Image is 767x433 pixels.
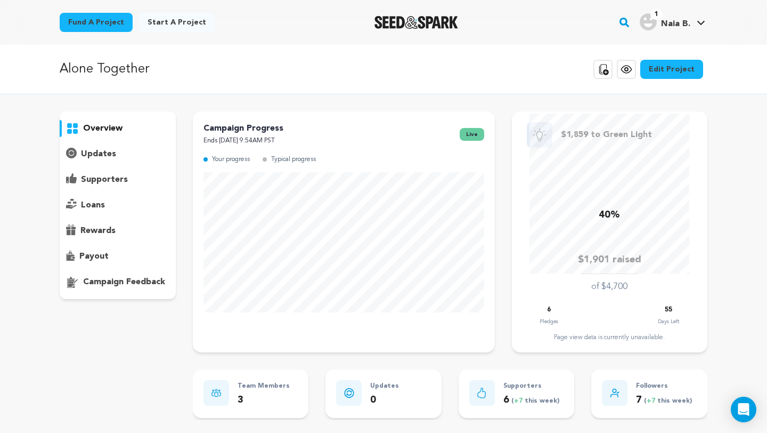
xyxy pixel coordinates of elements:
[60,274,176,291] button: campaign feedback
[503,392,559,408] p: 6
[658,316,679,327] p: Days Left
[665,304,672,316] p: 55
[83,122,123,135] p: overview
[636,392,692,408] p: 7
[81,148,116,161] p: updates
[731,397,756,422] div: Open Intercom Messenger
[79,250,109,263] p: payout
[60,13,133,32] a: Fund a project
[647,398,657,404] span: +7
[523,333,697,342] div: Page view data is currently unavailable.
[661,20,690,28] span: Naia B.
[650,9,663,20] span: 1
[509,398,559,404] span: ( this week)
[370,392,399,408] p: 0
[640,60,703,79] a: Edit Project
[60,171,176,188] button: supporters
[640,13,690,30] div: Naia B.'s Profile
[139,13,215,32] a: Start a project
[60,222,176,239] button: rewards
[80,224,116,237] p: rewards
[540,316,558,327] p: Pledges
[370,380,399,392] p: Updates
[203,122,283,135] p: Campaign Progress
[83,276,165,288] p: campaign feedback
[271,154,316,166] p: Typical progress
[81,199,105,212] p: loans
[374,16,458,29] a: Seed&Spark Homepage
[374,16,458,29] img: Seed&Spark Logo Dark Mode
[203,135,283,147] p: Ends [DATE] 9:54AM PST
[599,207,620,223] p: 40%
[60,146,176,163] button: updates
[638,11,707,34] span: Naia B.'s Profile
[60,248,176,265] button: payout
[591,280,627,293] p: of $4,700
[60,197,176,214] button: loans
[640,13,657,30] img: user.png
[638,11,707,30] a: Naia B.'s Profile
[60,60,149,79] p: Alone Together
[636,380,692,392] p: Followers
[642,398,692,404] span: ( this week)
[503,380,559,392] p: Supporters
[60,120,176,137] button: overview
[212,154,250,166] p: Your progress
[514,398,525,404] span: +7
[238,392,290,408] p: 3
[547,304,551,316] p: 6
[81,173,128,186] p: supporters
[238,380,290,392] p: Team Members
[460,128,484,141] span: live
